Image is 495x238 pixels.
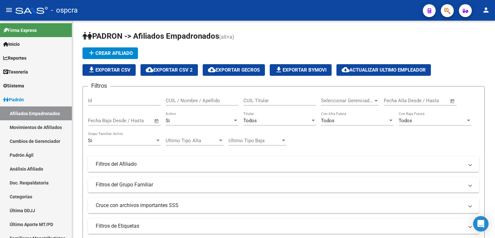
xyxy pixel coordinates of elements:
mat-panel-title: Cruce con archivos importantes SSS [96,202,464,209]
div: Open Intercom Messenger [473,216,489,232]
span: Todos [243,118,257,124]
span: Ultimo Tipo Baja [228,138,281,144]
input: Fecha inicio [88,118,114,124]
mat-icon: file_download [88,66,95,74]
span: Exportar Bymovi [275,67,326,73]
span: Todos [321,118,335,124]
button: Exportar Bymovi [270,64,332,76]
span: (alt+a) [219,34,234,40]
button: Exportar CSV 2 [141,64,198,76]
span: Exportar GECROS [208,67,260,73]
mat-icon: person [482,6,490,14]
span: PADRON -> Afiliados Empadronados [82,32,219,41]
mat-icon: cloud_download [208,66,216,74]
mat-panel-title: Filtros del Grupo Familiar [96,181,464,188]
mat-panel-title: Filtros de Etiquetas [96,223,464,230]
span: Seleccionar Gerenciador [321,98,373,104]
span: Exportar CSV [88,67,131,73]
button: Exportar GECROS [203,64,265,76]
mat-expansion-panel-header: Filtros del Grupo Familiar [88,177,479,193]
button: Open calendar [153,117,160,125]
span: Si [88,138,92,144]
button: Actualizar ultimo Empleador [336,64,431,76]
span: Exportar CSV 2 [146,67,193,73]
span: - ospcra [51,3,78,17]
mat-expansion-panel-header: Filtros del Afiliado [88,156,479,172]
mat-icon: add [88,49,95,57]
mat-icon: cloud_download [146,66,153,74]
h3: Filtros [88,81,110,90]
span: Reportes [3,55,26,62]
span: Si [166,118,170,124]
span: Inicio [3,41,20,48]
button: Exportar CSV [82,64,136,76]
span: Actualizar ultimo Empleador [342,67,426,73]
input: Fecha fin [416,98,447,104]
span: Todos [399,118,412,124]
span: Ultimo Tipo Alta [166,138,218,144]
mat-icon: cloud_download [342,66,349,74]
button: Crear Afiliado [82,47,138,59]
span: Padrón [3,96,24,103]
mat-expansion-panel-header: Cruce con archivos importantes SSS [88,198,479,213]
input: Fecha inicio [384,98,410,104]
mat-icon: file_download [275,66,283,74]
button: Open calendar [449,97,456,105]
span: Firma Express [3,27,37,34]
span: Tesorería [3,68,28,75]
span: Sistema [3,82,24,89]
span: Crear Afiliado [88,50,133,56]
mat-expansion-panel-header: Filtros de Etiquetas [88,218,479,234]
input: Fecha fin [120,118,151,124]
mat-panel-title: Filtros del Afiliado [96,161,464,168]
mat-icon: menu [5,6,13,14]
